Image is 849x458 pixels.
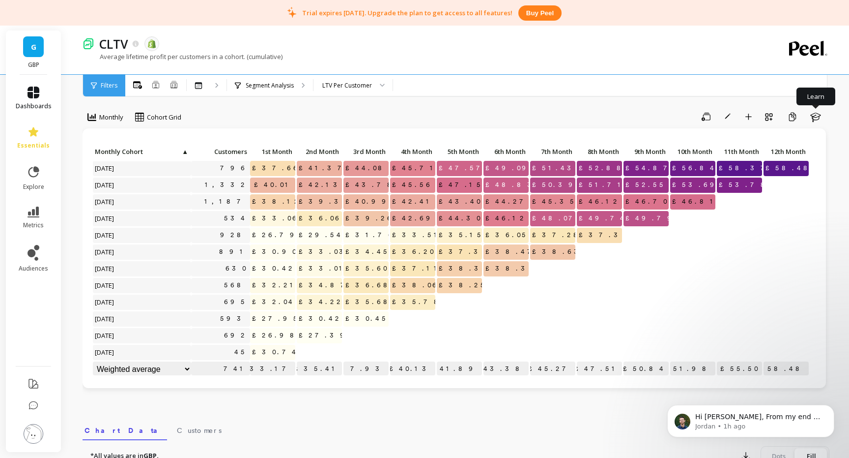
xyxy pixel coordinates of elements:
span: Cohort Grid [147,113,181,122]
span: [DATE] [93,261,117,276]
span: £38.63 [530,244,587,259]
span: £32.04 [250,295,298,309]
span: 12th Month [765,148,806,155]
span: 1st Month [252,148,292,155]
span: £37.11 [390,261,444,276]
span: £26.98 [250,328,303,343]
span: 3rd Month [345,148,386,155]
span: [DATE] [93,194,117,209]
a: 796 [218,161,250,176]
span: Monthly [99,113,123,122]
span: £33.01 [297,261,349,276]
span: explore [23,183,44,191]
span: £56.84 [670,161,719,176]
span: 8th Month [579,148,619,155]
span: £40.01 [252,178,295,192]
p: £41.89 [437,362,482,376]
span: Customers [193,148,247,155]
span: £52.88 [577,161,630,176]
span: 2nd Month [299,148,339,155]
span: Chart Data [85,426,165,435]
div: Toggle SortBy [343,145,390,160]
p: 7th Month [530,145,575,158]
nav: Tabs [83,418,829,440]
p: Trial expires [DATE]. Upgrade the plan to get access to all features! [302,8,512,17]
button: Learn [805,109,826,124]
p: Segment Analysis [246,82,294,90]
div: Toggle SortBy [436,145,483,160]
span: £42.69 [390,211,439,226]
div: Toggle SortBy [483,145,530,160]
span: £45.56 [390,178,435,192]
a: 891 [217,244,250,259]
p: 2nd Month [297,145,342,158]
span: £34.22 [297,295,346,309]
a: 568 [222,278,250,293]
p: 11th Month [717,145,762,158]
span: £40.99 [343,194,395,209]
span: [DATE] [93,311,117,326]
span: £46.81 [670,194,720,209]
span: [DATE] [93,178,117,192]
span: ▲ [181,148,188,155]
p: 5th Month [437,145,482,158]
span: £41.37 [297,161,351,176]
span: £45.35 [530,194,579,209]
span: £42.13 [297,178,346,192]
span: £35.15 [437,228,486,243]
span: £58.37 [717,161,774,176]
span: £38.12 [250,194,304,209]
p: 3rd Month [343,145,389,158]
p: £37.93 [343,362,389,376]
a: 630 [224,261,250,276]
span: £39.26 [343,211,396,226]
p: £33.17 [250,362,295,376]
span: Monthly Cohort [95,148,181,155]
span: £35.78 [390,295,447,309]
button: Buy peel [518,5,562,21]
span: £36.06 [297,211,344,226]
p: 9th Month [623,145,669,158]
p: £55.50 [717,362,762,376]
span: £47.15 [437,178,486,192]
span: £49.09 [483,161,535,176]
div: Toggle SortBy [191,145,237,160]
span: £44.30 [437,211,484,226]
img: profile picture [24,424,43,444]
span: £47.57 [437,161,489,176]
span: £44.08 [343,161,391,176]
span: £53.69 [670,178,723,192]
span: £38.36 [437,261,494,276]
a: 928 [218,228,250,243]
a: 45 [232,345,250,360]
span: [DATE] [93,244,117,259]
p: Customers [191,145,250,158]
p: 10th Month [670,145,715,158]
p: £51.98 [670,362,715,376]
span: £48.83 [483,178,540,192]
span: £35.60 [343,261,391,276]
div: Toggle SortBy [250,145,296,160]
span: essentials [17,142,50,150]
span: 4th Month [392,148,432,155]
span: £30.42 [250,261,298,276]
p: CLTV [99,35,128,52]
span: 10th Month [672,148,712,155]
span: Customers [177,426,222,435]
span: £53.78 [717,178,774,192]
span: £30.42 [297,311,344,326]
span: 6th Month [485,148,526,155]
span: [DATE] [93,295,117,309]
span: £46.12 [577,194,623,209]
span: £36.20 [390,244,438,259]
span: [DATE] [93,228,117,243]
span: £58.48 [764,161,817,176]
span: £34.45 [343,244,393,259]
span: £37.66 [250,161,303,176]
span: [DATE] [93,328,117,343]
span: £51.43 [530,161,580,176]
span: [DATE] [93,278,117,293]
